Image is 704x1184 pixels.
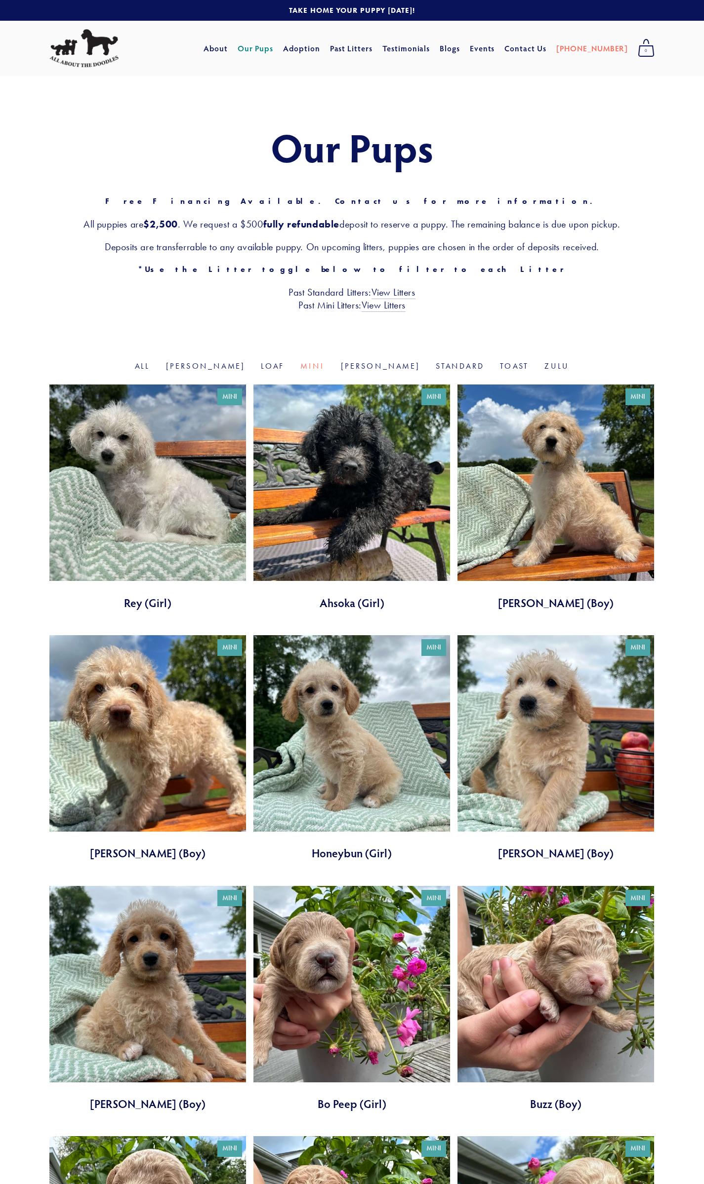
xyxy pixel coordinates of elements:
[49,218,655,230] h3: All puppies are . We request a $500 deposit to reserve a puppy. The remaining balance is due upon...
[263,218,340,230] strong: fully refundable
[556,39,628,57] a: [PHONE_NUMBER]
[238,39,274,57] a: Our Pups
[436,361,484,371] a: Standard
[382,39,430,57] a: Testimonials
[638,44,655,57] span: 0
[143,218,178,230] strong: $2,500
[372,286,415,299] a: View Litters
[49,286,655,311] h3: Past Standard Litters: Past Mini Litters:
[633,36,660,61] a: 0 items in cart
[330,43,373,53] a: Past Litters
[504,39,546,57] a: Contact Us
[204,39,228,57] a: About
[135,361,150,371] a: All
[166,361,246,371] a: [PERSON_NAME]
[500,361,529,371] a: Toast
[49,29,119,68] img: All About The Doodles
[49,240,655,253] h3: Deposits are transferrable to any available puppy. On upcoming litters, puppies are chosen in the...
[49,125,655,169] h1: Our Pups
[470,39,495,57] a: Events
[362,299,406,312] a: View Litters
[300,361,325,371] a: Mini
[341,361,420,371] a: [PERSON_NAME]
[440,39,460,57] a: Blogs
[261,361,285,371] a: Loaf
[283,39,320,57] a: Adoption
[138,265,566,274] strong: *Use the Litter toggle below to filter to each Litter
[105,196,599,206] strong: Free Financing Available. Contact us for more information.
[544,361,569,371] a: Zulu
